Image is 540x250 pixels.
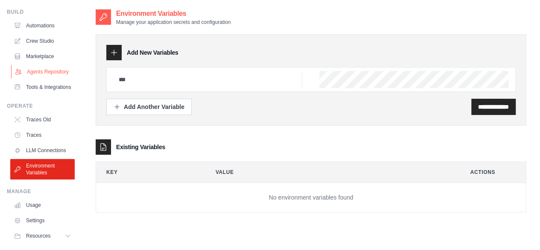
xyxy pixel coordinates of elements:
[10,159,75,179] a: Environment Variables
[205,162,453,182] th: Value
[10,214,75,227] a: Settings
[10,50,75,63] a: Marketplace
[96,162,198,182] th: Key
[116,19,231,26] p: Manage your application secrets and configuration
[96,183,526,212] td: No environment variables found
[10,128,75,142] a: Traces
[10,19,75,32] a: Automations
[7,9,75,15] div: Build
[106,99,192,115] button: Add Another Variable
[116,9,231,19] h2: Environment Variables
[10,34,75,48] a: Crew Studio
[11,65,76,79] a: Agents Repository
[114,103,184,111] div: Add Another Variable
[10,144,75,157] a: LLM Connections
[460,162,526,182] th: Actions
[7,103,75,109] div: Operate
[10,80,75,94] a: Tools & Integrations
[10,229,75,243] button: Resources
[7,188,75,195] div: Manage
[10,198,75,212] a: Usage
[127,48,178,57] h3: Add New Variables
[116,143,165,151] h3: Existing Variables
[10,113,75,126] a: Traces Old
[26,232,50,239] span: Resources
